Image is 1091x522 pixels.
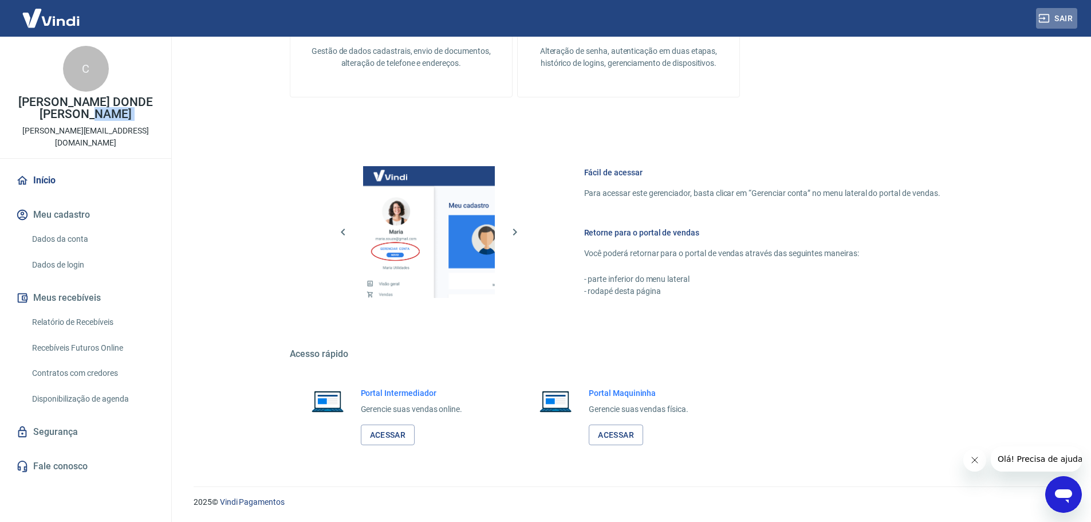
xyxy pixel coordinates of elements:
a: Dados de login [27,253,157,277]
a: Segurança [14,419,157,445]
iframe: Fechar mensagem [963,449,986,472]
iframe: Botão para abrir a janela de mensagens [1045,476,1082,513]
h5: Acesso rápido [290,348,968,360]
p: [PERSON_NAME] DONDE [PERSON_NAME] [9,96,162,120]
span: Olá! Precisa de ajuda? [7,8,96,17]
a: Acessar [589,425,643,446]
p: Você poderá retornar para o portal de vendas através das seguintes maneiras: [584,248,940,260]
p: Gerencie suas vendas física. [589,403,688,415]
iframe: Mensagem da empresa [991,446,1082,472]
a: Dados da conta [27,227,157,251]
p: Gerencie suas vendas online. [361,403,463,415]
p: - rodapé desta página [584,285,940,297]
img: Imagem de um notebook aberto [304,387,352,415]
p: - parte inferior do menu lateral [584,273,940,285]
a: Fale conosco [14,454,157,479]
p: [PERSON_NAME][EMAIL_ADDRESS][DOMAIN_NAME] [9,125,162,149]
p: Alteração de senha, autenticação em duas etapas, histórico de logins, gerenciamento de dispositivos. [536,45,721,69]
p: Para acessar este gerenciador, basta clicar em “Gerenciar conta” no menu lateral do portal de ven... [584,187,940,199]
h6: Fácil de acessar [584,167,940,178]
div: C [63,46,109,92]
a: Relatório de Recebíveis [27,311,157,334]
a: Início [14,168,157,193]
a: Disponibilização de agenda [27,387,157,411]
button: Meus recebíveis [14,285,157,311]
a: Acessar [361,425,415,446]
a: Recebíveis Futuros Online [27,336,157,360]
p: Gestão de dados cadastrais, envio de documentos, alteração de telefone e endereços. [309,45,494,69]
p: 2025 © [194,496,1064,508]
img: Vindi [14,1,88,36]
h6: Portal Intermediador [361,387,463,399]
h6: Retorne para o portal de vendas [584,227,940,238]
button: Meu cadastro [14,202,157,227]
h6: Portal Maquininha [589,387,688,399]
img: Imagem da dashboard mostrando o botão de gerenciar conta na sidebar no lado esquerdo [363,166,495,298]
a: Vindi Pagamentos [220,497,285,507]
button: Sair [1036,8,1077,29]
a: Contratos com credores [27,362,157,385]
img: Imagem de um notebook aberto [531,387,580,415]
